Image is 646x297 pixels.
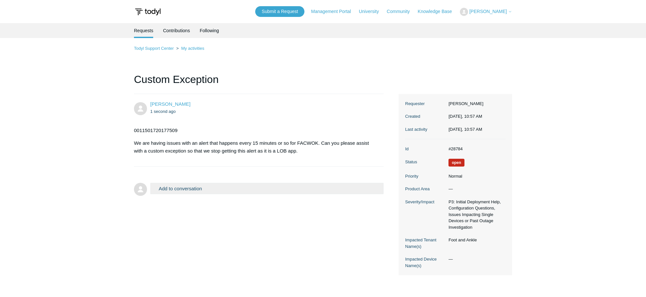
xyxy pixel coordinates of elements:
[445,199,506,231] dd: P3: Initial Deployment Help, Configuration Questions, Issues Impacting Single Devices or Past Out...
[150,101,190,107] span: Rachel Albers
[134,6,162,18] img: Todyl Support Center Help Center home page
[405,173,445,180] dt: Priority
[405,126,445,133] dt: Last activity
[445,146,506,152] dd: #28784
[405,256,445,269] dt: Impacted Device Name(s)
[175,46,204,51] li: My activities
[448,114,482,119] time: 10/08/2025, 10:57
[387,8,417,15] a: Community
[460,8,512,16] button: [PERSON_NAME]
[134,72,384,94] h1: Custom Exception
[405,237,445,250] dt: Impacted Tenant Name(s)
[405,113,445,120] dt: Created
[405,146,445,152] dt: Id
[445,101,506,107] dd: [PERSON_NAME]
[448,159,464,167] span: We are working on a response for you
[134,46,174,51] a: Todyl Support Center
[445,256,506,263] dd: —
[445,186,506,192] dd: —
[134,127,377,134] p: 0011501720177509
[405,186,445,192] dt: Product Area
[418,8,459,15] a: Knowledge Base
[134,139,377,155] p: We are having issues with an alert that happens every 15 minutes or so for FACWOK. Can you please...
[311,8,358,15] a: Management Portal
[134,46,175,51] li: Todyl Support Center
[150,109,176,114] time: 10/08/2025, 10:57
[469,9,507,14] span: [PERSON_NAME]
[150,101,190,107] a: [PERSON_NAME]
[255,6,304,17] a: Submit a Request
[359,8,385,15] a: University
[163,23,190,38] a: Contributions
[134,23,153,38] li: Requests
[150,183,384,194] button: Add to conversation
[405,159,445,165] dt: Status
[405,199,445,205] dt: Severity/Impact
[405,101,445,107] dt: Requester
[448,127,482,132] time: 10/08/2025, 10:57
[181,46,204,51] a: My activities
[200,23,219,38] a: Following
[445,237,506,243] dd: Foot and Ankle
[445,173,506,180] dd: Normal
